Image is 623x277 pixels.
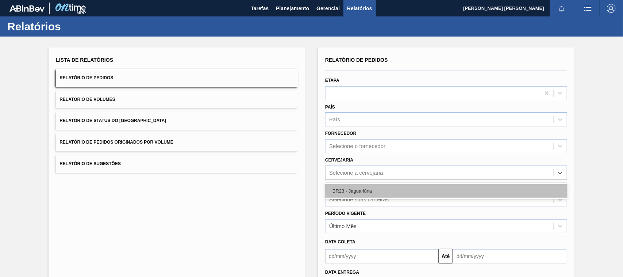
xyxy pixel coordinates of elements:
h1: Relatórios [7,22,137,31]
button: Até [438,249,453,263]
span: Relatório de Pedidos [325,57,388,63]
label: Cervejaria [325,158,353,163]
button: Relatório de Pedidos [56,69,298,87]
label: Fornecedor [325,131,356,136]
img: TNhmsLtSVTkK8tSr43FrP2fwEKptu5GPRR3wAAAABJRU5ErkJggg== [9,5,45,12]
label: País [325,105,335,110]
div: BR23 - Jaguariúna [325,184,567,198]
span: Relatório de Pedidos Originados por Volume [59,140,173,145]
button: Notificações [550,3,573,14]
span: Relatórios [347,4,372,13]
span: Tarefas [251,4,269,13]
span: Lista de Relatórios [56,57,113,63]
span: Relatório de Status do [GEOGRAPHIC_DATA] [59,118,166,123]
button: Relatório de Status do [GEOGRAPHIC_DATA] [56,112,298,130]
input: dd/mm/yyyy [453,249,566,263]
div: Selecione suas carteiras [329,196,389,202]
span: Data coleta [325,239,355,244]
span: Relatório de Sugestões [59,161,121,166]
span: Data entrega [325,270,359,275]
input: dd/mm/yyyy [325,249,438,263]
span: Relatório de Pedidos [59,75,113,80]
div: Selecione a cervejaria [329,170,383,176]
span: Planejamento [276,4,309,13]
button: Relatório de Sugestões [56,155,298,173]
button: Relatório de Volumes [56,91,298,109]
div: Último Mês [329,223,357,229]
span: Relatório de Volumes [59,97,115,102]
span: Gerencial [316,4,340,13]
img: Logout [607,4,616,13]
button: Relatório de Pedidos Originados por Volume [56,133,298,151]
img: userActions [584,4,592,13]
div: Selecione o fornecedor [329,143,385,149]
div: País [329,117,340,123]
label: Período Vigente [325,211,366,216]
label: Etapa [325,78,339,83]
